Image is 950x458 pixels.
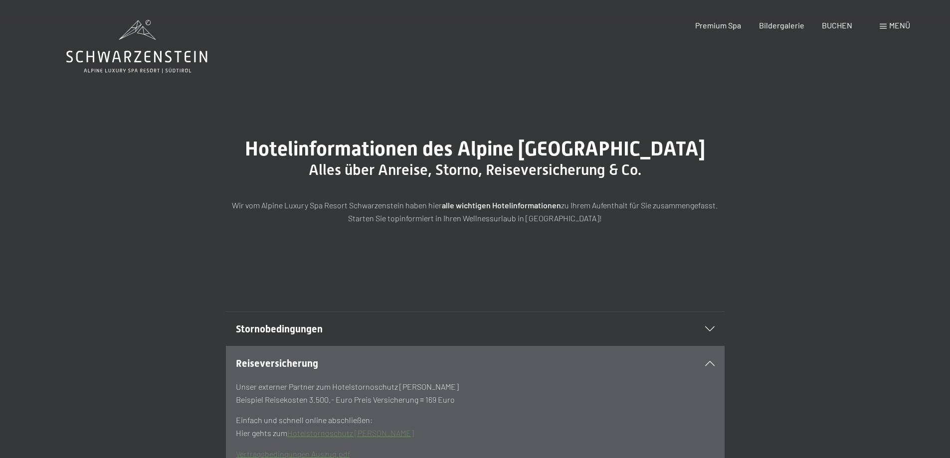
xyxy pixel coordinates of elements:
[822,20,852,30] a: BUCHEN
[236,380,715,406] p: Unser externer Partner zum Hotelstornoschutz [PERSON_NAME] Beispiel Reisekosten 3.500.- Euro Prei...
[245,137,705,160] span: Hotelinformationen des Alpine [GEOGRAPHIC_DATA]
[236,357,318,369] span: Reiseversicherung
[226,199,725,224] p: Wir vom Alpine Luxury Spa Resort Schwarzenstein haben hier zu Ihrem Aufenthalt für Sie zusammenge...
[236,323,323,335] span: Stornobedingungen
[236,414,715,439] p: Einfach und schnell online abschließen: Hier gehts zum
[287,428,414,438] a: Hotelstornoschutz [PERSON_NAME]
[442,200,561,210] strong: alle wichtigen Hotelinformationen
[889,20,910,30] span: Menü
[759,20,804,30] a: Bildergalerie
[695,20,741,30] a: Premium Spa
[309,161,641,178] span: Alles über Anreise, Storno, Reiseversicherung & Co.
